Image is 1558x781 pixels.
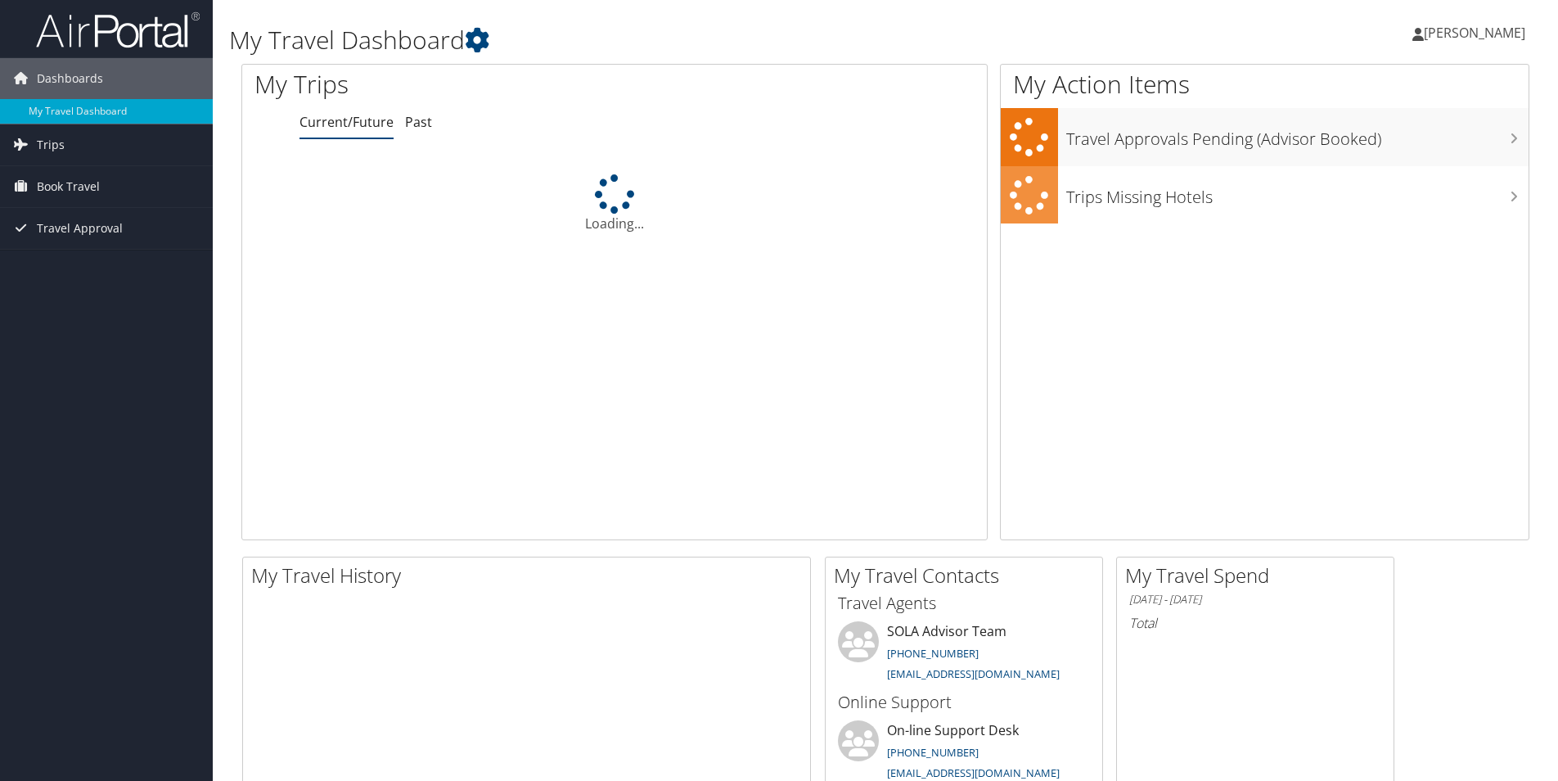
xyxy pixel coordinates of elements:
[1125,562,1394,589] h2: My Travel Spend
[299,113,394,131] a: Current/Future
[251,562,810,589] h2: My Travel History
[37,208,123,249] span: Travel Approval
[887,765,1060,780] a: [EMAIL_ADDRESS][DOMAIN_NAME]
[834,562,1102,589] h2: My Travel Contacts
[887,646,979,661] a: [PHONE_NUMBER]
[229,23,1104,57] h1: My Travel Dashboard
[1412,8,1542,57] a: [PERSON_NAME]
[1066,178,1529,209] h3: Trips Missing Hotels
[830,621,1098,688] li: SOLA Advisor Team
[1066,120,1529,151] h3: Travel Approvals Pending (Advisor Booked)
[1129,614,1381,632] h6: Total
[37,124,65,165] span: Trips
[1129,592,1381,607] h6: [DATE] - [DATE]
[1001,67,1529,102] h1: My Action Items
[887,666,1060,681] a: [EMAIL_ADDRESS][DOMAIN_NAME]
[37,58,103,99] span: Dashboards
[37,166,100,207] span: Book Travel
[242,174,987,233] div: Loading...
[405,113,432,131] a: Past
[1424,24,1525,42] span: [PERSON_NAME]
[838,592,1090,615] h3: Travel Agents
[1001,166,1529,224] a: Trips Missing Hotels
[36,11,200,49] img: airportal-logo.png
[838,691,1090,714] h3: Online Support
[887,745,979,760] a: [PHONE_NUMBER]
[1001,108,1529,166] a: Travel Approvals Pending (Advisor Booked)
[254,67,664,102] h1: My Trips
